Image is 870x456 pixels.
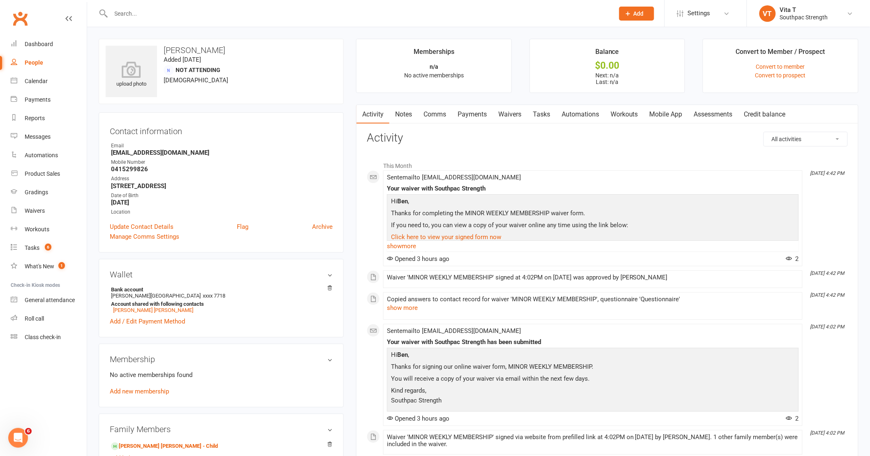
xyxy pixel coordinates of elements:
[389,350,797,362] p: Hi ,
[780,14,828,21] div: Southpac Strength
[387,185,799,192] div: Your waiver with Southpac Strength
[786,255,799,263] span: 2
[644,105,688,124] a: Mobile App
[111,142,333,150] div: Email
[367,132,848,144] h3: Activity
[25,428,32,435] span: 6
[45,244,51,251] span: 6
[527,105,556,124] a: Tasks
[109,8,609,19] input: Search...
[11,183,87,202] a: Gradings
[387,327,521,335] span: Sent email to [EMAIL_ADDRESS][DOMAIN_NAME]
[111,182,333,190] strong: [STREET_ADDRESS]
[414,47,454,61] div: Memberships
[110,123,333,136] h3: Contact information
[111,158,333,166] div: Mobile Number
[389,208,797,220] p: Thanks for completing the MINOR WEEKLY MEMBERSHIP waiver form.
[389,374,797,386] p: You will receive a copy of your waiver via email within the next few days.
[8,428,28,448] iframe: Intercom live chat
[10,8,30,29] a: Clubworx
[397,198,408,205] strong: Ben
[111,149,333,156] strong: [EMAIL_ADDRESS][DOMAIN_NAME]
[106,61,157,88] div: upload photo
[110,355,333,364] h3: Membership
[113,307,193,313] a: [PERSON_NAME] [PERSON_NAME]
[25,78,48,84] div: Calendar
[203,293,225,299] span: xxxx 7718
[11,291,87,309] a: General attendance kiosk mode
[312,222,333,232] a: Archive
[810,170,845,176] i: [DATE] 4:42 PM
[11,309,87,328] a: Roll call
[11,220,87,239] a: Workouts
[404,72,464,79] span: No active memberships
[389,105,418,124] a: Notes
[387,274,799,281] div: Waiver 'MINOR WEEKLY MEMBERSHIP' signed at 4:02PM on [DATE] was approved by [PERSON_NAME]
[106,46,337,55] h3: [PERSON_NAME]
[111,208,333,216] div: Location
[25,263,54,270] div: What's New
[810,292,845,298] i: [DATE] 4:42 PM
[164,77,228,84] span: [DEMOGRAPHIC_DATA]
[110,370,333,380] p: No active memberships found
[111,192,333,200] div: Date of Birth
[786,415,799,422] span: 2
[11,146,87,165] a: Automations
[111,442,218,451] a: [PERSON_NAME] [PERSON_NAME] - Child
[25,189,48,195] div: Gradings
[387,174,521,181] span: Sent email to [EMAIL_ADDRESS][DOMAIN_NAME]
[237,222,248,232] a: Flag
[25,170,60,177] div: Product Sales
[605,105,644,124] a: Workouts
[25,315,44,322] div: Roll call
[25,334,61,340] div: Class check-in
[356,105,389,124] a: Activity
[756,63,805,70] a: Convert to member
[11,239,87,257] a: Tasks 6
[25,59,43,66] div: People
[397,351,408,358] strong: Ben
[110,285,333,314] li: [PERSON_NAME][GEOGRAPHIC_DATA]
[111,199,333,206] strong: [DATE]
[25,96,51,103] div: Payments
[387,415,449,422] span: Opened 3 hours ago
[110,388,169,395] a: Add new membership
[759,5,776,22] div: VT
[367,157,848,170] li: This Month
[810,324,845,330] i: [DATE] 4:02 PM
[391,233,501,241] a: Click here to view your signed form now
[688,4,710,23] span: Settings
[11,35,87,54] a: Dashboard
[11,91,87,109] a: Payments
[111,165,333,173] strong: 0415299826
[738,105,791,124] a: Credit balance
[25,41,53,47] div: Dashboard
[387,296,799,303] div: Copied answers to contact record for waiver 'MINOR WEEKLY MEMBERSHIP', questionnaire 'Questionnaire'
[430,63,438,70] strong: n/a
[556,105,605,124] a: Automations
[389,386,797,407] p: Kind regards, Southpac Strength
[11,72,87,91] a: Calendar
[110,316,185,326] a: Add / Edit Payment Method
[537,61,678,70] div: $0.00
[619,7,654,21] button: Add
[110,270,333,279] h3: Wallet
[755,72,806,79] a: Convert to prospect
[25,244,39,251] div: Tasks
[634,10,644,17] span: Add
[387,303,418,313] button: show more
[176,67,220,73] span: Not Attending
[11,328,87,347] a: Class kiosk mode
[810,430,845,436] i: [DATE] 4:02 PM
[110,232,179,242] a: Manage Comms Settings
[688,105,738,124] a: Assessments
[110,425,333,434] h3: Family Members
[810,270,845,276] i: [DATE] 4:42 PM
[25,226,49,233] div: Workouts
[387,434,799,448] div: Waiver 'MINOR WEEKLY MEMBERSHIP' signed via website from prefilled link at 4:02PM on [DATE] by [P...
[387,240,799,252] a: show more
[25,152,58,158] div: Automations
[111,286,329,293] strong: Bank account
[111,301,329,307] strong: Account shared with following contacts
[25,297,75,303] div: General attendance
